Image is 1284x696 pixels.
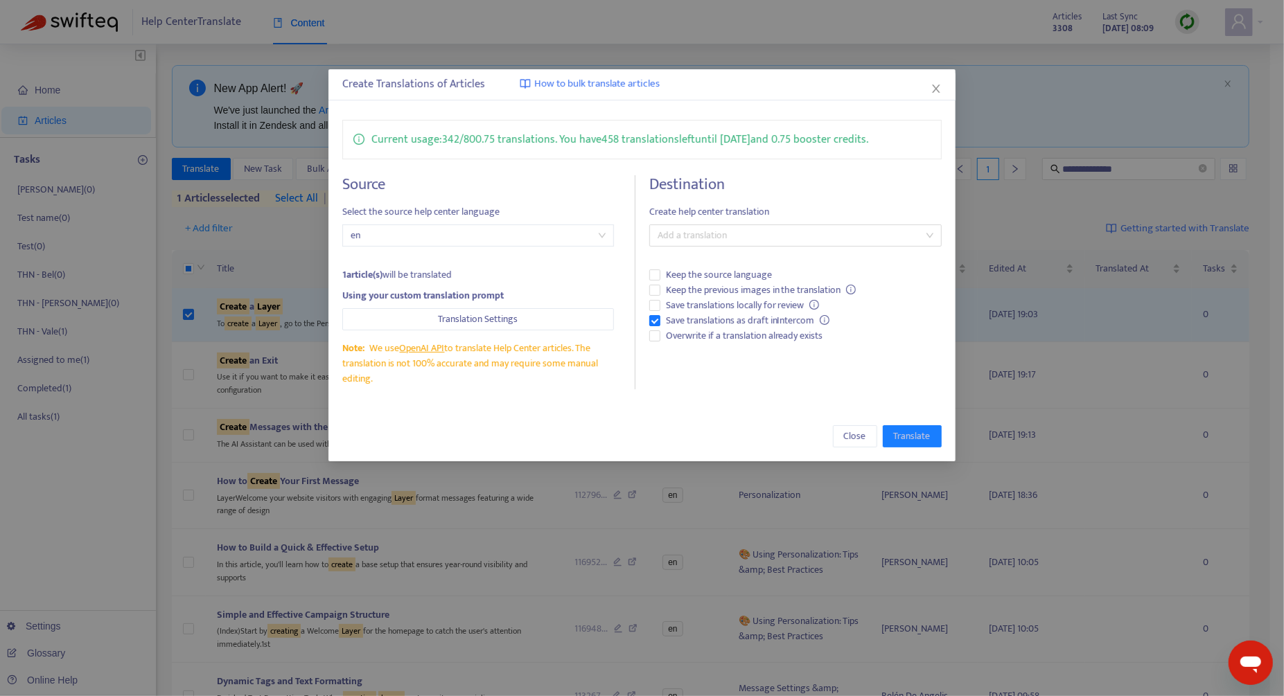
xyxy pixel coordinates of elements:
span: info-circle [846,285,856,294]
span: How to bulk translate articles [534,76,660,92]
div: We use to translate Help Center articles. The translation is not 100% accurate and may require so... [342,341,614,386]
button: Close [929,81,944,96]
img: image-link [520,78,531,89]
div: Create Translations of Articles [342,76,942,93]
button: Translation Settings [342,308,614,330]
span: info-circle [809,300,819,310]
span: en [351,225,606,246]
iframe: Button to launch messaging window [1229,641,1273,685]
h4: Source [342,175,614,194]
div: Using your custom translation prompt [342,288,614,303]
p: Current usage: 342 / 800.75 translations . You have 458 translations left until [DATE] and 0.75 b... [371,131,868,148]
span: info-circle [820,315,829,325]
button: Translate [883,425,942,447]
span: Keep the source language [660,267,777,283]
div: will be translated [342,267,614,283]
span: info-circle [353,131,364,145]
span: Save translations as draft in Intercom [660,313,836,328]
strong: 1 article(s) [342,267,382,283]
span: Close [844,429,866,444]
button: Close [833,425,877,447]
h4: Destination [649,175,942,194]
a: How to bulk translate articles [520,76,660,92]
span: Note: [342,340,364,356]
span: Overwrite if a translation already exists [660,328,829,343]
span: Create help center translation [649,204,942,220]
span: Save translations locally for review [660,298,825,313]
span: Select the source help center language [342,204,614,220]
span: Translation Settings [439,312,518,327]
a: OpenAI API [400,340,445,356]
span: close [931,83,942,94]
span: Keep the previous images in the translation [660,283,862,298]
